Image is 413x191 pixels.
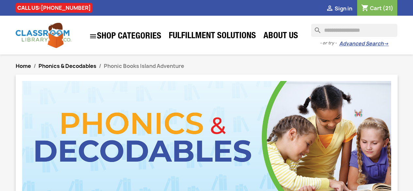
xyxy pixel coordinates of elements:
[16,23,71,48] img: Classroom Library Company
[320,40,339,46] span: - or try -
[41,4,91,11] a: [PHONE_NUMBER]
[383,5,393,12] span: (21)
[89,32,97,40] i: 
[86,29,165,43] a: SHOP CATEGORIES
[326,5,334,13] i: 
[311,24,319,32] i: search
[361,5,369,12] i: shopping_cart
[326,5,352,12] a:  Sign in
[104,62,184,70] span: Phonic Books Island Adventure
[39,62,96,70] a: Phonics & Decodables
[339,40,389,47] a: Advanced Search→
[370,5,382,12] span: Cart
[361,5,393,12] a: Shopping cart link containing 21 product(s)
[166,30,259,43] a: Fulfillment Solutions
[384,40,389,47] span: →
[335,5,352,12] span: Sign in
[260,30,301,43] a: About Us
[311,24,397,37] input: Search
[16,62,31,70] a: Home
[16,3,92,13] div: CALL US:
